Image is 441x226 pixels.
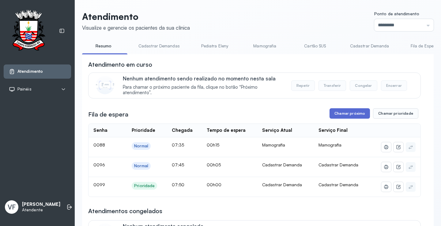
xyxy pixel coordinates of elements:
[88,60,152,69] h3: Atendimento em curso
[262,182,309,187] div: Cadastrar Demanda
[6,10,51,52] img: Logotipo do estabelecimento
[318,142,341,147] span: Mamografia
[294,41,337,51] a: Cartão SUS
[123,84,285,96] span: Para chamar o próximo paciente da fila, clique no botão “Próximo atendimento”.
[291,80,315,91] button: Repetir
[318,162,358,167] span: Cadastrar Demanda
[262,128,292,133] div: Serviço Atual
[207,182,221,187] span: 00h00
[172,182,184,187] span: 07:50
[381,80,407,91] button: Encerrar
[374,11,419,16] span: Ponto de atendimento
[82,11,190,22] p: Atendimento
[262,162,309,168] div: Cadastrar Demanda
[132,41,186,51] a: Cadastrar Demandas
[93,182,105,187] span: 0099
[88,110,128,119] h3: Fila de espera
[172,128,193,133] div: Chegada
[350,80,377,91] button: Congelar
[88,207,162,215] h3: Atendimentos congelados
[134,143,148,149] div: Normal
[207,142,219,147] span: 00h15
[134,183,155,188] div: Prioridade
[207,162,221,167] span: 00h05
[172,142,184,147] span: 07:35
[82,41,125,51] a: Resumo
[132,128,155,133] div: Prioridade
[22,202,60,207] p: [PERSON_NAME]
[193,41,236,51] a: Pediatra Eleny
[17,69,43,74] span: Atendimento
[330,108,370,119] button: Chamar próximo
[9,69,66,75] a: Atendimento
[344,41,395,51] a: Cadastrar Demanda
[22,207,60,213] p: Atendente
[134,163,148,169] div: Normal
[96,76,114,94] img: Imagem de CalloutCard
[93,142,105,147] span: 0088
[243,41,286,51] a: Mamografia
[93,128,107,133] div: Senha
[123,75,285,82] p: Nenhum atendimento sendo realizado no momento nesta sala
[373,108,418,119] button: Chamar prioridade
[318,182,358,187] span: Cadastrar Demanda
[172,162,184,167] span: 07:45
[318,128,348,133] div: Serviço Final
[318,80,346,91] button: Transferir
[93,162,105,167] span: 0096
[17,87,32,92] span: Painéis
[82,24,190,31] div: Visualize e gerencie os pacientes da sua clínica
[207,128,246,133] div: Tempo de espera
[262,142,309,148] div: Mamografia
